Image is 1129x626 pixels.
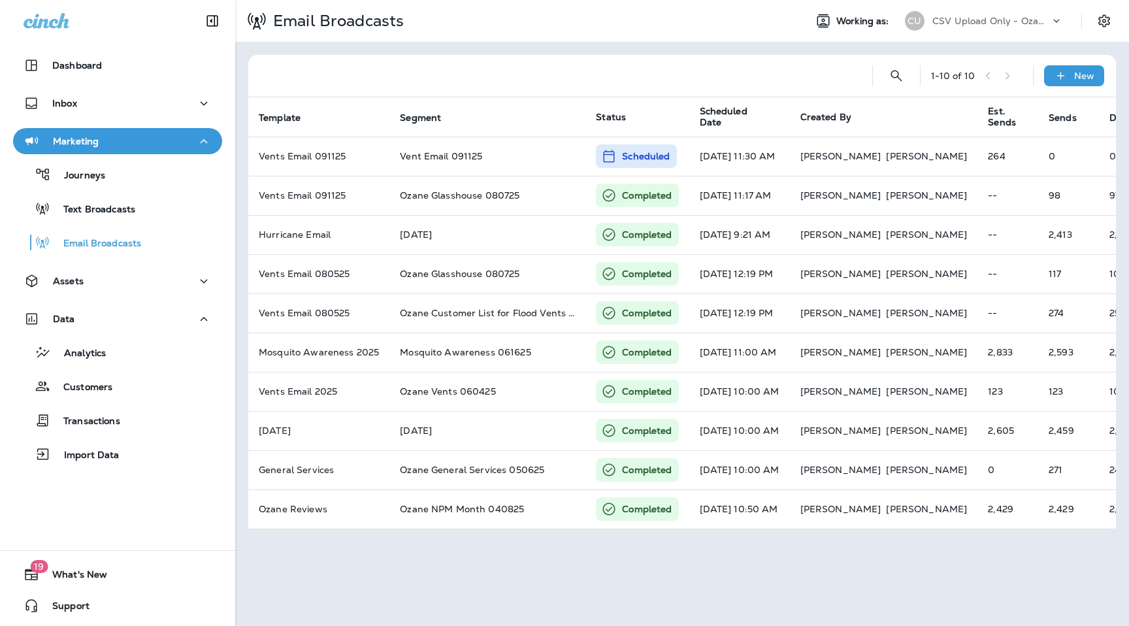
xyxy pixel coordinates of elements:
[50,382,112,394] p: Customers
[13,306,222,332] button: Data
[13,406,222,434] button: Transactions
[30,560,48,573] span: 19
[1074,71,1094,81] p: New
[13,372,222,400] button: Customers
[13,338,222,366] button: Analytics
[194,8,231,34] button: Collapse Sidebar
[51,348,106,360] p: Analytics
[53,276,84,286] p: Assets
[13,52,222,78] button: Dashboard
[1092,9,1116,33] button: Settings
[53,136,99,146] p: Marketing
[39,569,107,585] span: What's New
[52,98,77,108] p: Inbox
[13,161,222,188] button: Journeys
[51,170,105,182] p: Journeys
[932,16,1050,26] p: CSV Upload Only - Ozane Termite & Pest Control
[51,450,120,462] p: Import Data
[13,440,222,468] button: Import Data
[13,229,222,256] button: Email Broadcasts
[13,561,222,587] button: 19What's New
[836,16,892,27] span: Working as:
[50,416,120,428] p: Transactions
[50,204,135,216] p: Text Broadcasts
[13,90,222,116] button: Inbox
[13,268,222,294] button: Assets
[13,128,222,154] button: Marketing
[39,601,90,616] span: Support
[13,593,222,619] button: Support
[268,11,404,31] p: Email Broadcasts
[13,195,222,222] button: Text Broadcasts
[52,60,102,71] p: Dashboard
[53,314,75,324] p: Data
[905,11,924,31] div: CU
[50,238,141,250] p: Email Broadcasts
